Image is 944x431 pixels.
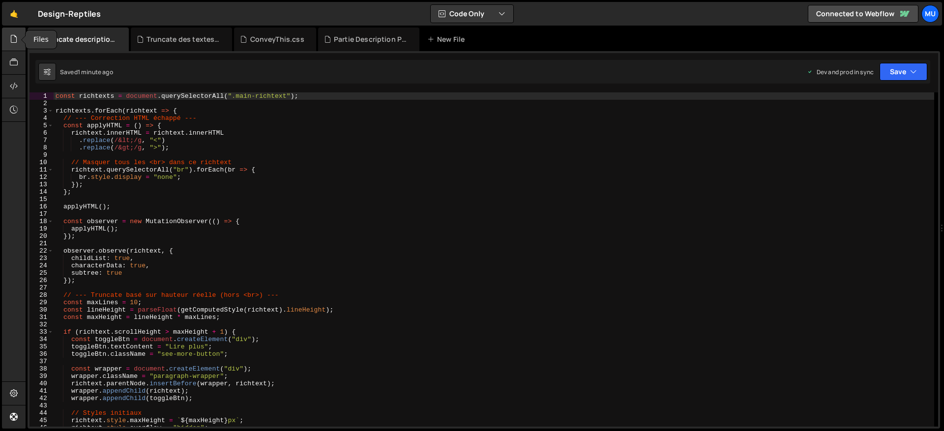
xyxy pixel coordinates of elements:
[29,240,54,247] div: 21
[29,188,54,196] div: 14
[29,129,54,137] div: 6
[147,34,220,44] div: Truncate des textes.js
[880,63,927,81] button: Save
[29,247,54,255] div: 22
[427,34,469,44] div: New File
[29,269,54,277] div: 25
[78,68,113,76] div: 1 minute ago
[29,166,54,173] div: 11
[29,196,54,203] div: 15
[431,5,513,23] button: Code Only
[29,365,54,373] div: 38
[29,306,54,314] div: 30
[29,358,54,365] div: 37
[29,159,54,166] div: 10
[29,218,54,225] div: 18
[807,68,874,76] div: Dev and prod in sync
[29,314,54,321] div: 31
[29,137,54,144] div: 7
[60,68,113,76] div: Saved
[29,262,54,269] div: 24
[29,151,54,159] div: 9
[29,409,54,417] div: 44
[29,417,54,424] div: 45
[29,328,54,336] div: 33
[29,299,54,306] div: 29
[921,5,939,23] a: Mu
[29,373,54,380] div: 39
[250,34,304,44] div: ConveyThis.css
[29,144,54,151] div: 8
[29,225,54,232] div: 19
[43,34,117,44] div: Truncate description longue.js
[29,380,54,387] div: 40
[29,277,54,284] div: 26
[29,255,54,262] div: 23
[29,402,54,409] div: 43
[29,387,54,395] div: 41
[29,107,54,115] div: 3
[29,343,54,350] div: 35
[29,203,54,210] div: 16
[2,2,26,26] a: 🤙
[38,8,101,20] div: Design-Reptiles
[29,350,54,358] div: 36
[29,92,54,100] div: 1
[29,284,54,291] div: 27
[29,100,54,107] div: 2
[29,210,54,218] div: 17
[29,291,54,299] div: 28
[29,122,54,129] div: 5
[26,30,57,49] div: Files
[29,115,54,122] div: 4
[808,5,918,23] a: Connected to Webflow
[334,34,408,44] div: Partie Description Produit.css
[29,173,54,181] div: 12
[29,395,54,402] div: 42
[29,321,54,328] div: 32
[29,336,54,343] div: 34
[29,232,54,240] div: 20
[29,181,54,188] div: 13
